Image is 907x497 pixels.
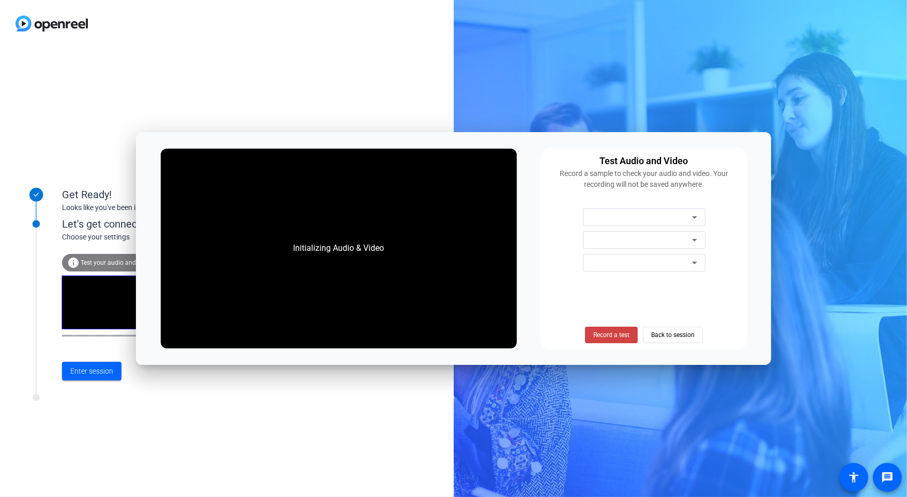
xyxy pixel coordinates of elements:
[62,232,290,243] div: Choose your settings
[585,327,638,343] button: Record a test
[651,325,695,345] span: Back to session
[67,256,80,269] mat-icon: info
[643,327,703,343] button: Back to session
[881,471,894,484] mat-icon: message
[62,216,290,232] div: Let's get connected.
[848,471,860,484] mat-icon: accessibility
[283,232,395,265] div: Initializing Audio & Video
[62,187,269,202] div: Get Ready!
[547,168,741,190] div: Record a sample to check your audio and video. Your recording will not be saved anywhere.
[62,202,269,213] div: Looks like you've been invited to join
[600,154,688,168] div: Test Audio and Video
[70,366,113,377] span: Enter session
[81,259,152,266] span: Test your audio and video
[593,330,629,340] span: Record a test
